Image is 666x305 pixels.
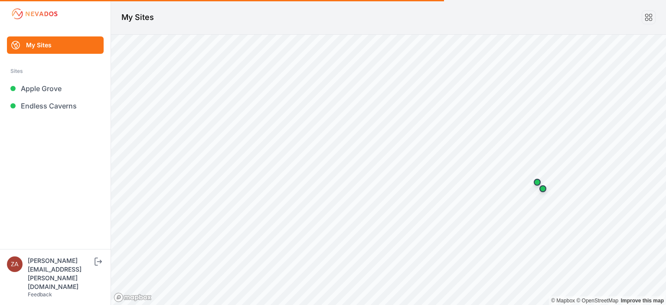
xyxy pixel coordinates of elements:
a: Apple Grove [7,80,104,97]
a: Endless Caverns [7,97,104,115]
div: [PERSON_NAME][EMAIL_ADDRESS][PERSON_NAME][DOMAIN_NAME] [28,256,93,291]
div: Map marker [529,174,546,191]
div: Sites [10,66,100,76]
a: Map feedback [621,298,664,304]
canvas: Map [111,35,666,305]
img: zachary.brogan@energixrenewables.com [7,256,23,272]
a: Mapbox [551,298,575,304]
h1: My Sites [121,11,154,23]
img: Nevados [10,7,59,21]
a: Mapbox logo [114,292,152,302]
a: OpenStreetMap [576,298,618,304]
a: My Sites [7,36,104,54]
a: Feedback [28,291,52,298]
